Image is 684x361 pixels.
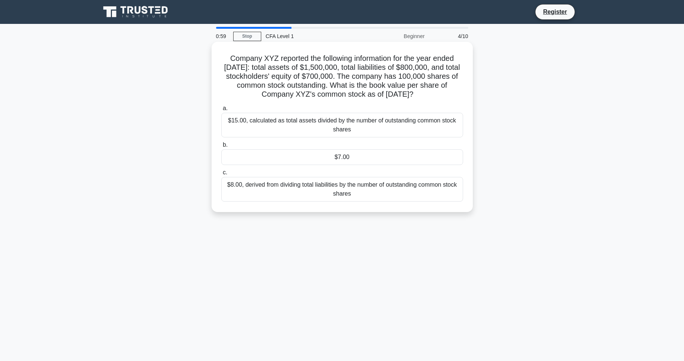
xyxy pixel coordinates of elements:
div: $15.00, calculated as total assets divided by the number of outstanding common stock shares [221,113,463,137]
div: Beginner [364,29,429,44]
div: $7.00 [221,149,463,165]
div: 0:59 [212,29,233,44]
a: Stop [233,32,261,41]
div: $8.00, derived from dividing total liabilities by the number of outstanding common stock shares [221,177,463,202]
div: 4/10 [429,29,473,44]
span: b. [223,141,228,148]
a: Register [538,7,571,16]
div: CFA Level 1 [261,29,364,44]
span: a. [223,105,228,111]
span: c. [223,169,227,175]
h5: Company XYZ reported the following information for the year ended [DATE]: total assets of $1,500,... [221,54,464,99]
